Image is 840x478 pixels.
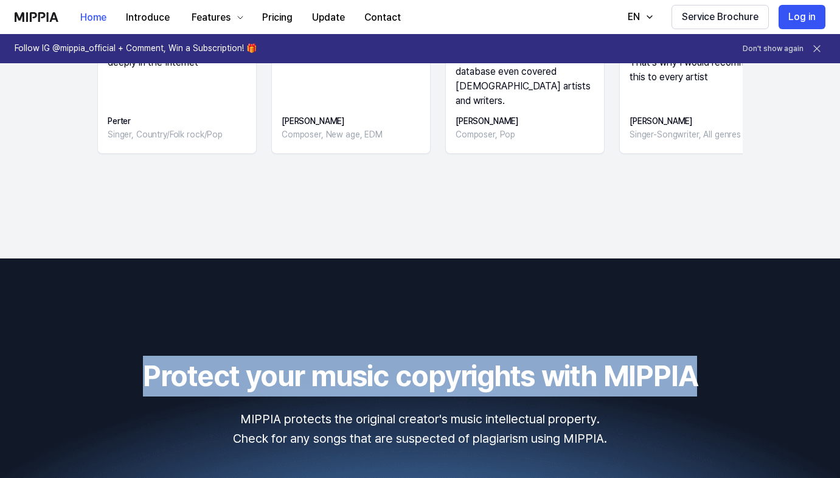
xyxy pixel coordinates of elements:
div: Singer, Country/Folk rock/Pop [108,128,223,141]
div: [PERSON_NAME] [282,114,383,128]
a: Update [302,1,355,34]
img: logo [15,12,58,22]
button: Features [179,5,252,30]
div: Singer-Songwriter, All genres [630,128,741,141]
button: Introduce [116,5,179,30]
div: Perter [108,114,223,128]
button: Pricing [252,5,302,30]
button: Log in [779,5,825,29]
div: [PERSON_NAME] [456,114,518,128]
div: Composer, New age, EDM [282,128,383,141]
button: Update [302,5,355,30]
div: Features [189,10,233,25]
button: Service Brochure [672,5,769,29]
h2: Protect your music copyrights with MIPPIA [15,356,825,397]
div: EN [625,10,642,24]
div: Composer, Pop [456,128,518,141]
div: The only app that gave me so many details with a resolution down to 4 bars per part. Your databas... [456,21,594,108]
button: EN [616,5,662,29]
button: Don't show again [743,44,804,54]
p: MIPPIA protects the original creator's music intellectual property. Check for any songs that are ... [15,409,825,448]
h1: Follow IG @mippia_official + Comment, Win a Subscription! 🎁 [15,43,257,55]
button: Home [71,5,116,30]
div: [PERSON_NAME] [630,114,741,128]
button: Contact [355,5,411,30]
a: Home [71,1,116,34]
